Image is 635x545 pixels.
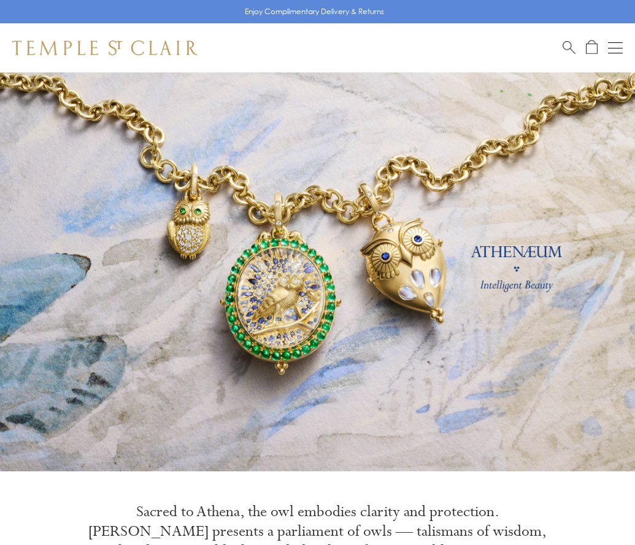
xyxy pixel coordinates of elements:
button: Open navigation [608,41,623,55]
p: Enjoy Complimentary Delivery & Returns [245,6,384,18]
a: Open Shopping Bag [586,40,598,55]
img: Temple St. Clair [12,41,198,55]
a: Search [563,40,575,55]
